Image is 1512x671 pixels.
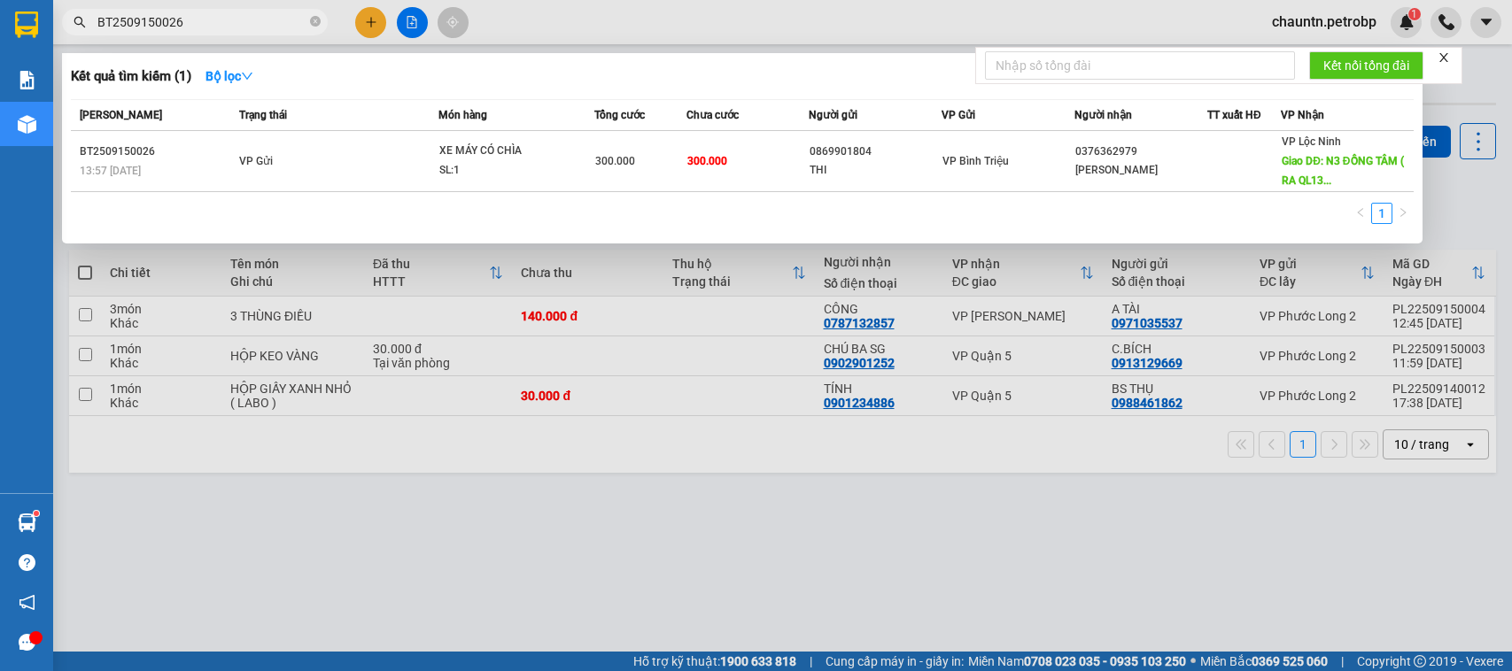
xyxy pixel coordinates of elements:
[239,155,273,167] span: VP Gửi
[1350,203,1371,224] button: left
[1438,51,1450,64] span: close
[19,594,35,611] span: notification
[310,14,321,31] span: close-circle
[810,143,941,161] div: 0869901804
[15,12,38,38] img: logo-vxr
[1074,109,1132,121] span: Người nhận
[19,554,35,571] span: question-circle
[809,109,857,121] span: Người gửi
[239,109,287,121] span: Trạng thái
[439,142,572,161] div: XE MÁY CÓ CHÌA
[310,16,321,27] span: close-circle
[1075,143,1206,161] div: 0376362979
[71,67,191,86] h3: Kết quả tìm kiếm ( 1 )
[74,16,86,28] span: search
[1281,109,1324,121] span: VP Nhận
[438,109,487,121] span: Món hàng
[1282,155,1403,187] span: Giao DĐ: N3 ĐỒNG TÂM ( RA QL13...
[205,69,253,83] strong: Bộ lọc
[687,155,727,167] span: 300.000
[1371,203,1392,224] li: 1
[241,70,253,82] span: down
[1372,204,1392,223] a: 1
[34,511,39,516] sup: 1
[1282,135,1341,148] span: VP Lộc Ninh
[191,62,268,90] button: Bộ lọcdown
[80,109,162,121] span: [PERSON_NAME]
[1323,56,1409,75] span: Kết nối tổng đài
[594,109,645,121] span: Tổng cước
[1207,109,1261,121] span: TT xuất HĐ
[97,12,306,32] input: Tìm tên, số ĐT hoặc mã đơn
[985,51,1295,80] input: Nhập số tổng đài
[18,115,36,134] img: warehouse-icon
[19,634,35,651] span: message
[80,165,141,177] span: 13:57 [DATE]
[1309,51,1423,80] button: Kết nối tổng đài
[80,143,234,161] div: BT2509150026
[942,155,1009,167] span: VP Bình Triệu
[1392,203,1414,224] button: right
[686,109,739,121] span: Chưa cước
[942,109,975,121] span: VP Gửi
[1355,207,1366,218] span: left
[1392,203,1414,224] li: Next Page
[595,155,635,167] span: 300.000
[1350,203,1371,224] li: Previous Page
[18,71,36,89] img: solution-icon
[1075,161,1206,180] div: [PERSON_NAME]
[1398,207,1408,218] span: right
[18,513,36,532] img: warehouse-icon
[439,161,572,181] div: SL: 1
[810,161,941,180] div: THI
